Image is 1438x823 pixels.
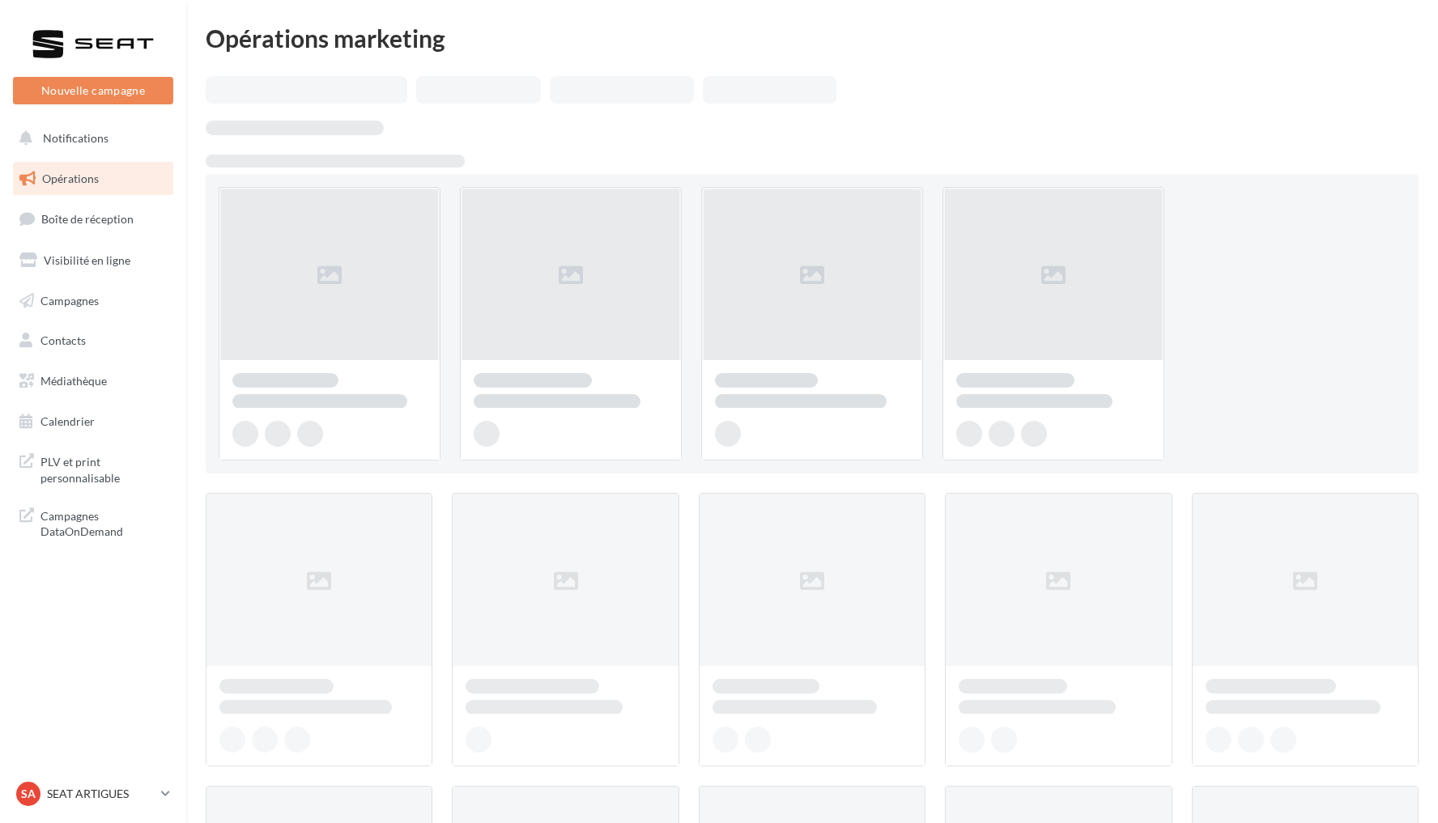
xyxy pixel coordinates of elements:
span: Boîte de réception [41,212,134,226]
a: Médiathèque [10,364,177,398]
span: PLV et print personnalisable [40,451,167,486]
span: SA [21,786,36,802]
p: SEAT ARTIGUES [47,786,155,802]
button: Nouvelle campagne [13,77,173,104]
a: Contacts [10,324,177,358]
span: Opérations [42,172,99,185]
div: Opérations marketing [206,26,1419,50]
button: Notifications [10,121,170,155]
a: PLV et print personnalisable [10,444,177,492]
a: SA SEAT ARTIGUES [13,778,173,809]
span: Calendrier [40,414,95,428]
span: Contacts [40,333,86,347]
span: Visibilité en ligne [44,253,130,267]
span: Notifications [43,131,108,145]
span: Médiathèque [40,374,107,388]
a: Calendrier [10,405,177,439]
span: Campagnes DataOnDemand [40,505,167,540]
a: Visibilité en ligne [10,244,177,278]
a: Campagnes [10,284,177,318]
a: Campagnes DataOnDemand [10,498,177,546]
a: Opérations [10,162,177,196]
a: Boîte de réception [10,202,177,236]
span: Campagnes [40,293,99,307]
